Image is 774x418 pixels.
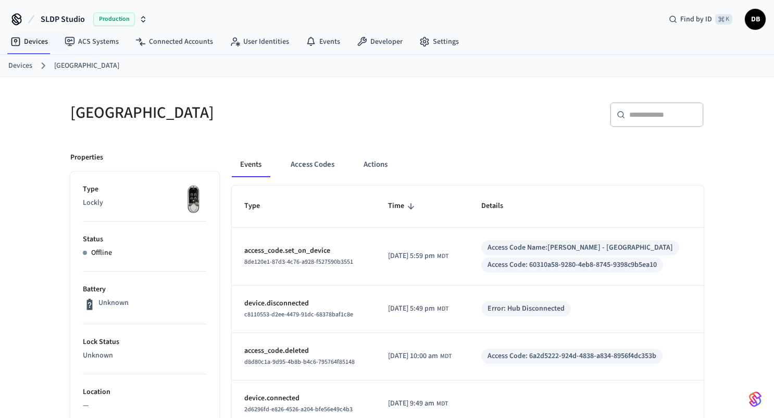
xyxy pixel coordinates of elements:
a: Devices [2,32,56,51]
p: Unknown [98,298,129,309]
a: ACS Systems [56,32,127,51]
div: America/Denver [388,251,448,262]
a: Developer [348,32,411,51]
span: MDT [437,252,448,261]
p: Offline [91,248,112,259]
p: Location [83,387,207,398]
p: Battery [83,284,207,295]
p: access_code.deleted [244,346,363,356]
img: SeamLogoGradient.69752ec5.svg [749,391,761,408]
span: ⌘ K [715,14,732,24]
p: device.disconnected [244,298,363,309]
img: Lockly Vision Lock, Front [181,184,207,215]
span: MDT [437,304,448,314]
h5: [GEOGRAPHIC_DATA] [70,102,381,124]
div: Error: Hub Disconnected [488,303,565,314]
a: [GEOGRAPHIC_DATA] [54,60,119,71]
span: DB [746,10,765,29]
span: [DATE] 5:49 pm [388,303,435,314]
p: — [83,400,207,411]
span: 2d6296fd-e826-4526-a204-bfe56e49c4b3 [244,405,353,414]
span: Find by ID [680,14,712,24]
div: Access Code: 60310a58-9280-4eb8-8745-9398c9b5ea10 [488,260,657,271]
span: Details [481,198,517,214]
div: Access Code Name: [PERSON_NAME] - [GEOGRAPHIC_DATA] [488,242,673,253]
p: device.connected [244,393,363,404]
span: [DATE] 10:00 am [388,351,438,362]
a: Connected Accounts [127,32,221,51]
p: access_code.set_on_device [244,245,363,256]
span: Type [244,198,273,214]
span: [DATE] 5:59 pm [388,251,435,262]
div: America/Denver [388,303,448,314]
p: Properties [70,152,103,163]
span: SLDP Studio [41,13,85,26]
button: Events [232,152,270,177]
div: Find by ID⌘ K [660,10,741,29]
a: User Identities [221,32,297,51]
span: MDT [440,352,452,361]
div: Access Code: 6a2d5222-924d-4838-a834-8956f4dc353b [488,351,656,362]
span: d8d80c1a-9d95-4b8b-b4c6-795764f85148 [244,358,355,366]
p: Unknown [83,350,207,361]
span: [DATE] 9:49 am [388,398,434,409]
button: Access Codes [282,152,343,177]
p: Lock Status [83,337,207,348]
a: Events [297,32,348,51]
button: DB [745,9,766,30]
span: c8110553-d2ee-4479-91dc-68378baf1c8e [244,310,353,319]
p: Lockly [83,198,207,208]
div: ant example [232,152,704,177]
div: America/Denver [388,398,448,409]
span: Production [93,13,135,26]
a: Devices [8,60,32,71]
span: Time [388,198,418,214]
p: Status [83,234,207,245]
div: America/Denver [388,351,452,362]
a: Settings [411,32,467,51]
button: Actions [355,152,396,177]
span: 8de120e1-87d3-4c76-a928-f527590b3551 [244,257,353,266]
span: MDT [436,399,448,409]
p: Type [83,184,207,195]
